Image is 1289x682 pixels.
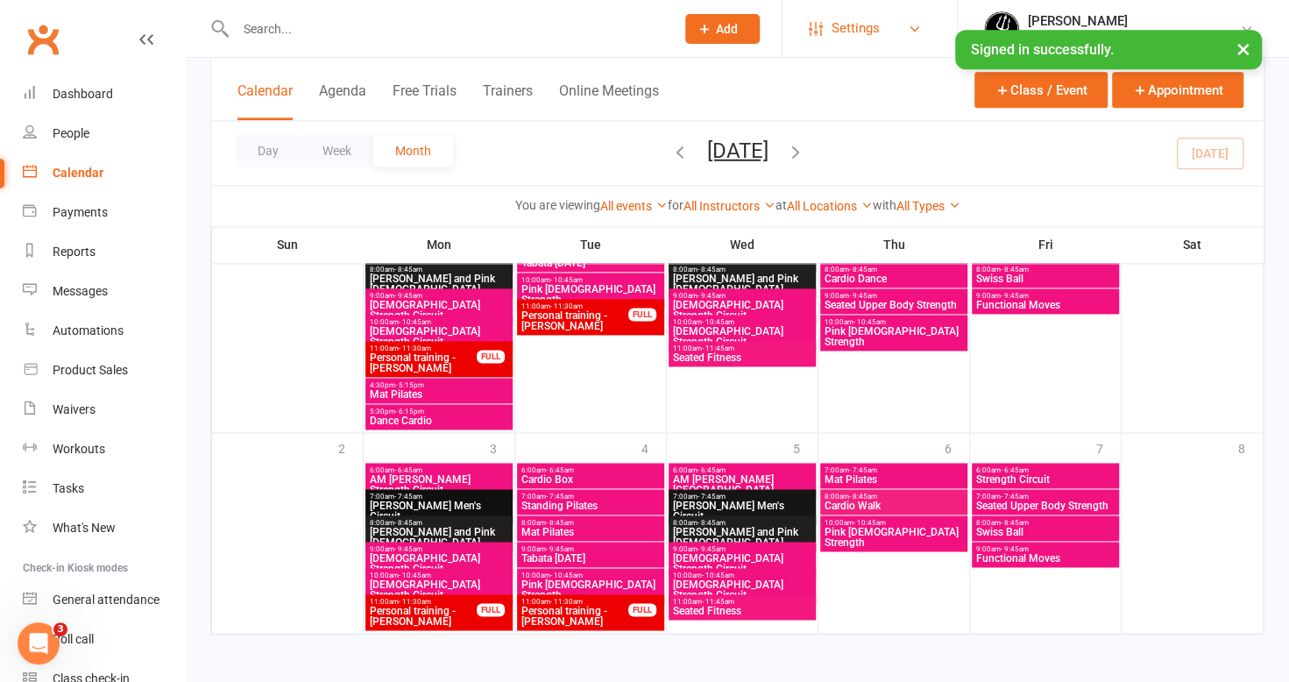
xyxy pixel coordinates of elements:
[1028,29,1240,45] div: Evil [PERSON_NAME] Personal Training
[364,226,515,263] th: Mon
[394,493,422,501] span: - 7:45am
[702,598,734,606] span: - 11:45am
[23,193,185,232] a: Payments
[236,135,301,167] button: Day
[668,198,683,212] strong: for
[521,258,661,268] span: Tabata [DATE]
[975,493,1115,501] span: 7:00am
[1001,519,1029,527] span: - 8:45am
[702,345,734,352] span: - 11:45am
[394,292,422,300] span: - 9:45am
[824,527,964,548] span: Pink [DEMOGRAPHIC_DATA] Strength
[394,266,422,274] span: - 8:45am
[1112,72,1243,108] button: Appointment
[702,572,734,579] span: - 10:45am
[53,402,96,416] div: Waivers
[521,284,661,305] span: Pink [DEMOGRAPHIC_DATA] Strength
[394,466,422,474] span: - 6:45am
[394,545,422,553] span: - 9:45am
[975,474,1115,485] span: Strength Circuit
[628,308,656,321] div: FULL
[873,198,896,212] strong: with
[369,292,509,300] span: 9:00am
[698,266,726,274] span: - 8:45am
[672,519,812,527] span: 8:00am
[672,326,812,347] span: [DEMOGRAPHIC_DATA] Strength Circuit
[53,284,108,298] div: Messages
[546,519,574,527] span: - 8:45am
[550,302,583,310] span: - 11:30am
[975,501,1115,511] span: Seated Upper Body Strength
[395,408,424,416] span: - 6:15pm
[1001,493,1029,501] span: - 7:45am
[824,318,964,326] span: 10:00am
[521,519,661,527] span: 8:00am
[672,493,812,501] span: 7:00am
[53,166,103,180] div: Calendar
[559,82,659,120] button: Online Meetings
[984,11,1019,46] img: thumb_image1652691556.png
[672,606,812,616] span: Seated Fitness
[369,519,509,527] span: 8:00am
[824,474,964,485] span: Mat Pilates
[369,389,509,400] span: Mat Pilates
[1096,433,1121,462] div: 7
[672,266,812,274] span: 8:00am
[338,433,363,462] div: 2
[975,527,1115,537] span: Swiss Ball
[600,199,668,213] a: All events
[521,545,661,553] span: 9:00am
[975,519,1115,527] span: 8:00am
[672,352,812,363] span: Seated Fitness
[399,598,431,606] span: - 11:30am
[23,311,185,351] a: Automations
[716,22,738,36] span: Add
[672,527,812,548] span: [PERSON_NAME] and Pink [DEMOGRAPHIC_DATA]
[698,493,726,501] span: - 7:45am
[21,18,65,61] a: Clubworx
[824,326,964,347] span: Pink [DEMOGRAPHIC_DATA] Strength
[369,318,509,326] span: 10:00am
[23,272,185,311] a: Messages
[521,501,661,511] span: Standing Pilates
[824,466,964,474] span: 7:00am
[23,430,185,469] a: Workouts
[369,345,478,352] span: 11:00am
[319,82,366,120] button: Agenda
[550,276,583,284] span: - 10:45am
[237,82,293,120] button: Calendar
[849,493,877,501] span: - 8:45am
[975,300,1115,310] span: Functional Moves
[853,519,886,527] span: - 10:45am
[369,326,509,347] span: [DEMOGRAPHIC_DATA] Strength Circuit
[23,390,185,430] a: Waivers
[521,276,661,284] span: 10:00am
[824,493,964,501] span: 8:00am
[369,579,509,600] span: [DEMOGRAPHIC_DATA] Strength Circuit
[824,274,964,284] span: Cardio Dance
[369,527,509,548] span: [PERSON_NAME] and Pink [DEMOGRAPHIC_DATA]
[698,292,726,300] span: - 9:45am
[477,603,505,616] div: FULL
[975,553,1115,564] span: Functional Moves
[515,198,600,212] strong: You are viewing
[1122,226,1264,263] th: Sat
[369,493,509,501] span: 7:00am
[373,135,453,167] button: Month
[53,323,124,337] div: Automations
[521,302,629,310] span: 11:00am
[672,292,812,300] span: 9:00am
[975,266,1115,274] span: 8:00am
[550,572,583,579] span: - 10:45am
[521,579,661,600] span: Pink [DEMOGRAPHIC_DATA] Strength
[849,292,877,300] span: - 9:45am
[521,310,629,331] span: Personal training - [PERSON_NAME]
[399,572,431,579] span: - 10:45am
[393,82,457,120] button: Free Trials
[818,226,970,263] th: Thu
[970,226,1122,263] th: Fri
[369,572,509,579] span: 10:00am
[698,466,726,474] span: - 6:45am
[23,580,185,620] a: General attendance kiosk mode
[971,41,1114,58] span: Signed in successfully.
